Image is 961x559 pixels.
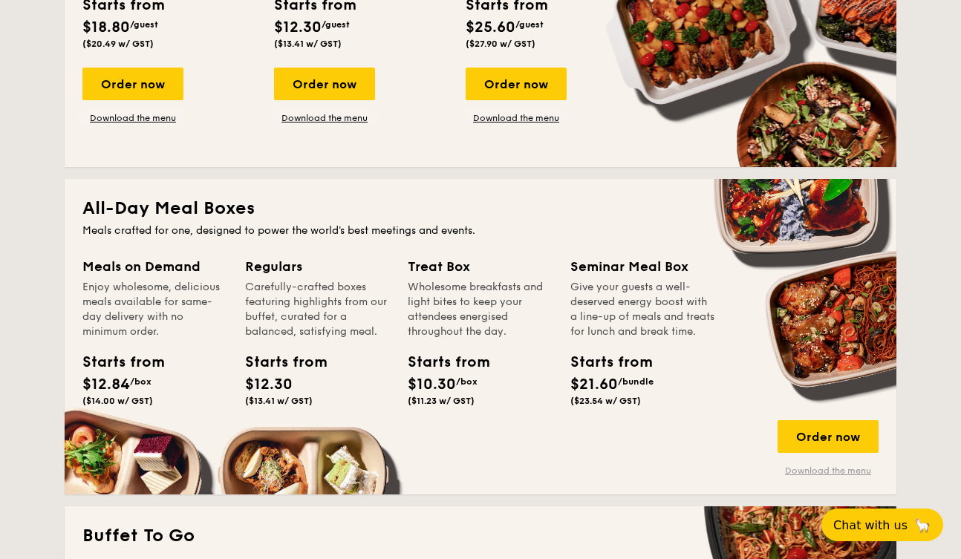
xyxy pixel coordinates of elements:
span: ($13.41 w/ GST) [274,39,342,49]
a: Download the menu [466,112,567,124]
div: Give your guests a well-deserved energy boost with a line-up of meals and treats for lunch and br... [570,280,715,339]
a: Download the menu [274,112,375,124]
div: Meals on Demand [82,256,227,277]
a: Download the menu [778,465,879,477]
span: 🦙 [913,517,931,534]
div: Meals crafted for one, designed to power the world's best meetings and events. [82,223,879,238]
span: $12.84 [82,376,130,393]
span: /box [456,376,478,387]
span: /box [130,376,152,387]
div: Starts from [408,351,475,373]
span: $18.80 [82,19,130,36]
div: Regulars [245,256,390,277]
button: Chat with us🦙 [821,509,943,541]
div: Starts from [245,351,312,373]
span: Chat with us [833,518,908,532]
span: ($23.54 w/ GST) [570,396,641,406]
div: Order now [82,68,183,100]
span: $10.30 [408,376,456,393]
span: /bundle [618,376,654,387]
div: Starts from [82,351,149,373]
span: $12.30 [274,19,322,36]
span: ($13.41 w/ GST) [245,396,313,406]
span: $25.60 [466,19,515,36]
div: Wholesome breakfasts and light bites to keep your attendees energised throughout the day. [408,280,553,339]
div: Order now [778,420,879,453]
span: ($11.23 w/ GST) [408,396,475,406]
span: ($14.00 w/ GST) [82,396,153,406]
div: Order now [274,68,375,100]
a: Download the menu [82,112,183,124]
span: /guest [130,19,158,30]
span: /guest [515,19,544,30]
h2: Buffet To Go [82,524,879,548]
span: ($27.90 w/ GST) [466,39,535,49]
div: Order now [466,68,567,100]
div: Carefully-crafted boxes featuring highlights from our buffet, curated for a balanced, satisfying ... [245,280,390,339]
h2: All-Day Meal Boxes [82,197,879,220]
span: $21.60 [570,376,618,393]
span: ($20.49 w/ GST) [82,39,154,49]
div: Starts from [570,351,637,373]
div: Treat Box [408,256,553,277]
span: $12.30 [245,376,293,393]
span: /guest [322,19,350,30]
div: Enjoy wholesome, delicious meals available for same-day delivery with no minimum order. [82,280,227,339]
div: Seminar Meal Box [570,256,715,277]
